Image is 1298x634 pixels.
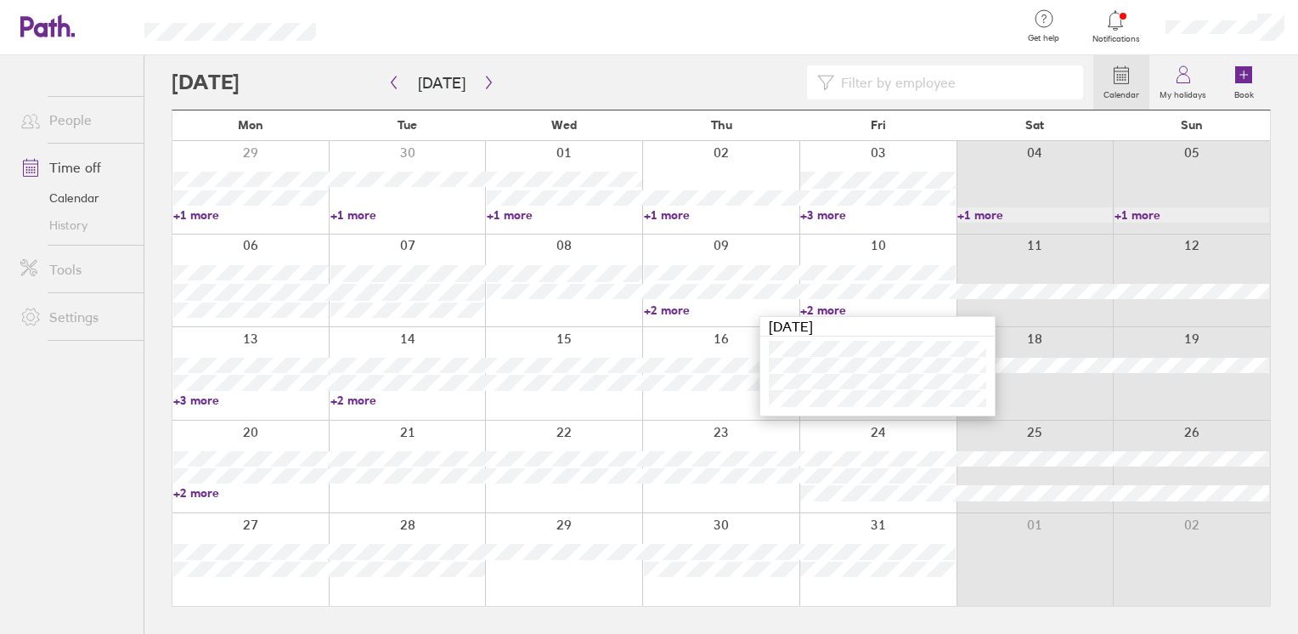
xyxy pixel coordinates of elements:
a: +2 more [800,303,956,318]
a: +1 more [957,207,1113,223]
a: History [7,212,144,239]
a: +3 more [800,207,956,223]
label: My holidays [1149,85,1216,100]
a: Time off [7,150,144,184]
span: Sun [1181,118,1203,132]
a: +1 more [330,207,486,223]
label: Calendar [1093,85,1149,100]
a: +1 more [1115,207,1270,223]
span: Thu [711,118,732,132]
a: Settings [7,300,144,334]
a: +3 more [173,393,329,408]
a: Tools [7,252,144,286]
span: Notifications [1088,34,1143,44]
a: Calendar [7,184,144,212]
a: +2 more [330,393,486,408]
span: Sat [1025,118,1044,132]
input: Filter by employee [834,66,1074,99]
a: +1 more [173,207,329,223]
button: [DATE] [404,69,479,97]
a: My holidays [1149,55,1216,110]
a: +1 more [644,207,799,223]
span: Mon [238,118,263,132]
span: Fri [871,118,886,132]
a: +1 more [487,207,642,223]
a: +2 more [173,485,329,501]
label: Book [1224,85,1264,100]
span: Get help [1016,33,1071,43]
a: Notifications [1088,8,1143,44]
a: People [7,103,144,137]
a: Book [1216,55,1271,110]
span: Tue [398,118,417,132]
span: Wed [551,118,577,132]
div: [DATE] [760,317,995,337]
a: Calendar [1093,55,1149,110]
a: +2 more [644,303,799,318]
